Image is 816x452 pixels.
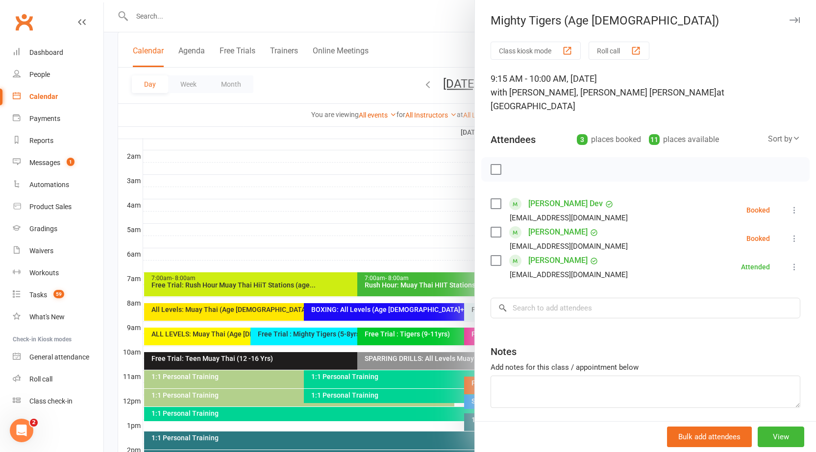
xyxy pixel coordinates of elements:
a: Messages 1 [13,152,103,174]
button: Roll call [589,42,649,60]
a: Reports [13,130,103,152]
div: Mighty Tigers (Age [DEMOGRAPHIC_DATA]) [475,14,816,27]
a: Dashboard [13,42,103,64]
div: Dashboard [29,48,63,56]
div: Notes [491,345,517,358]
button: Bulk add attendees [667,427,752,447]
div: Product Sales [29,203,72,211]
div: Attended [741,263,770,270]
div: Gradings [29,225,57,233]
a: Gradings [13,218,103,240]
div: Reports [29,137,53,144]
div: Automations [29,181,69,189]
a: Automations [13,174,103,196]
iframe: Intercom live chat [10,419,33,442]
div: Booked [746,207,770,214]
span: 1 [67,158,74,166]
div: [EMAIL_ADDRESS][DOMAIN_NAME] [510,268,628,281]
a: Waivers [13,240,103,262]
div: Booked [746,235,770,242]
div: places available [649,133,719,146]
span: with [PERSON_NAME], [PERSON_NAME] [PERSON_NAME] [491,87,717,97]
div: Waivers [29,247,53,255]
div: People [29,71,50,78]
a: Workouts [13,262,103,284]
div: Workouts [29,269,59,277]
div: [EMAIL_ADDRESS][DOMAIN_NAME] [510,240,628,253]
div: Calendar [29,93,58,100]
a: Class kiosk mode [13,390,103,412]
div: Messages [29,159,60,167]
a: General attendance kiosk mode [13,346,103,368]
a: What's New [13,306,103,328]
div: Tasks [29,291,47,299]
a: Roll call [13,368,103,390]
a: People [13,64,103,86]
span: 2 [30,419,38,427]
button: Class kiosk mode [491,42,581,60]
div: places booked [577,133,641,146]
div: Sort by [768,133,800,145]
a: Clubworx [12,10,36,34]
div: General attendance [29,353,89,361]
a: [PERSON_NAME] [528,253,588,268]
div: Payments [29,115,60,122]
input: Search to add attendees [491,298,800,318]
a: [PERSON_NAME] [528,224,588,240]
span: 59 [53,290,64,298]
div: Attendees [491,133,536,146]
div: 9:15 AM - 10:00 AM, [DATE] [491,72,800,113]
a: [PERSON_NAME] Dev [528,196,603,212]
button: View [758,427,804,447]
div: Class check-in [29,397,73,405]
div: [EMAIL_ADDRESS][DOMAIN_NAME] [510,212,628,224]
a: Payments [13,108,103,130]
div: 11 [649,134,660,145]
div: Add notes for this class / appointment below [491,361,800,373]
div: Roll call [29,375,52,383]
a: Calendar [13,86,103,108]
a: Tasks 59 [13,284,103,306]
div: 3 [577,134,588,145]
a: Product Sales [13,196,103,218]
div: What's New [29,313,65,321]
